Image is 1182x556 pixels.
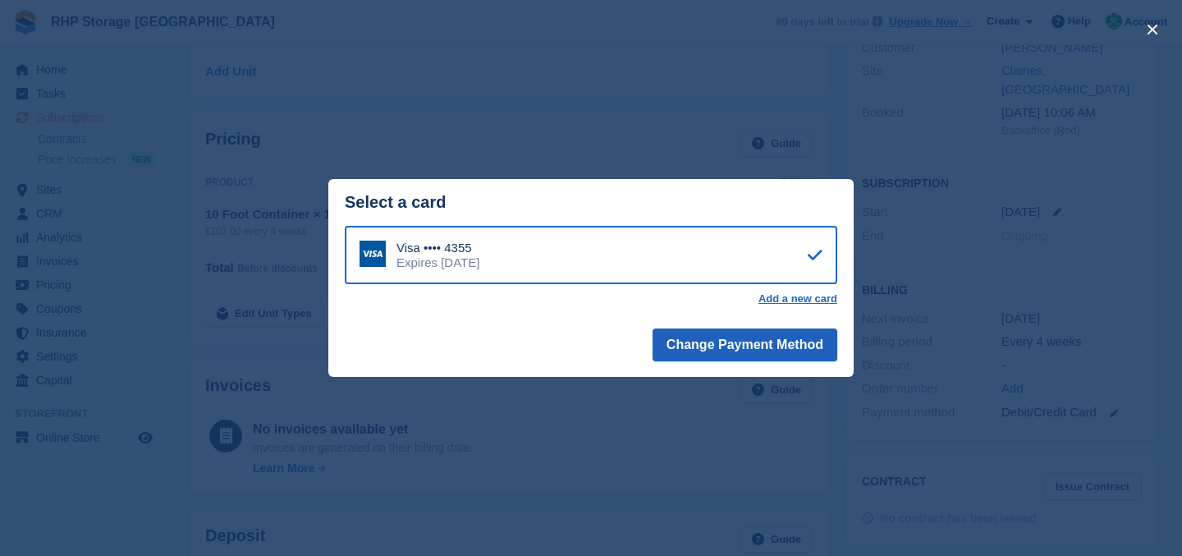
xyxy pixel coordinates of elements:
button: close [1139,16,1166,43]
div: Visa •••• 4355 [396,241,479,255]
button: Change Payment Method [653,329,837,361]
div: Select a card [345,193,837,212]
div: Expires [DATE] [396,255,479,270]
img: Visa Logo [360,241,386,267]
a: Add a new card [758,292,837,306]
